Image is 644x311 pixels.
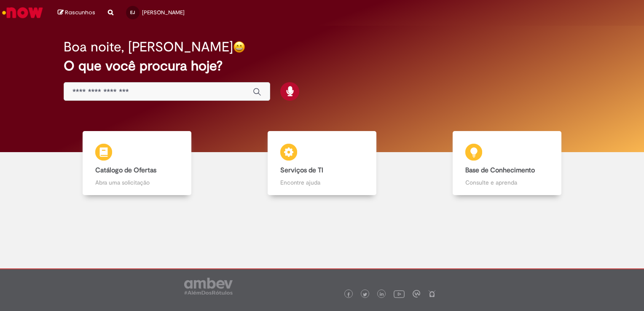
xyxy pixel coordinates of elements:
[1,4,44,21] img: ServiceNow
[428,290,436,298] img: logo_footer_naosei.png
[415,131,600,196] a: Base de Conhecimento Consulte e aprenda
[184,278,233,295] img: logo_footer_ambev_rotulo_gray.png
[380,292,384,297] img: logo_footer_linkedin.png
[64,40,233,54] h2: Boa noite, [PERSON_NAME]
[233,41,245,53] img: happy-face.png
[394,288,405,299] img: logo_footer_youtube.png
[58,9,95,17] a: Rascunhos
[280,178,364,187] p: Encontre ajuda
[465,166,535,174] b: Base de Conhecimento
[44,131,229,196] a: Catálogo de Ofertas Abra uma solicitação
[65,8,95,16] span: Rascunhos
[142,9,185,16] span: [PERSON_NAME]
[229,131,414,196] a: Serviços de TI Encontre ajuda
[465,178,549,187] p: Consulte e aprenda
[363,292,367,297] img: logo_footer_twitter.png
[413,290,420,298] img: logo_footer_workplace.png
[64,59,580,73] h2: O que você procura hoje?
[95,166,156,174] b: Catálogo de Ofertas
[346,292,351,297] img: logo_footer_facebook.png
[95,178,179,187] p: Abra uma solicitação
[280,166,323,174] b: Serviços de TI
[130,10,135,15] span: EJ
